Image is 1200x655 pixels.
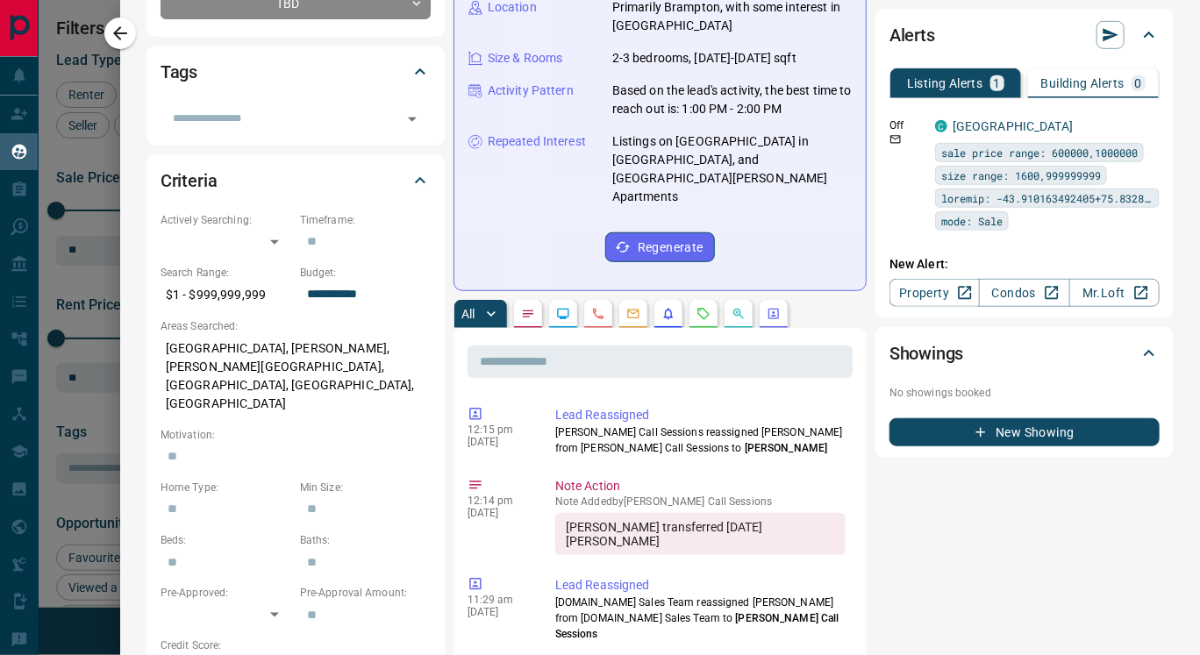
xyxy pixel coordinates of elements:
p: [GEOGRAPHIC_DATA], [PERSON_NAME], [PERSON_NAME][GEOGRAPHIC_DATA], [GEOGRAPHIC_DATA], [GEOGRAPHIC_... [161,334,431,418]
h2: Tags [161,58,197,86]
button: New Showing [889,418,1160,446]
p: 2-3 bedrooms, [DATE]-[DATE] sqft [612,49,796,68]
svg: Emails [626,307,640,321]
p: All [461,308,475,320]
svg: Agent Actions [767,307,781,321]
p: Note Action [555,477,846,495]
p: Min Size: [300,480,431,495]
p: [DOMAIN_NAME] Sales Team reassigned [PERSON_NAME] from [DOMAIN_NAME] Sales Team to [555,594,846,642]
span: size range: 1600,999999999 [941,167,1101,184]
div: Alerts [889,14,1160,56]
div: Showings [889,332,1160,374]
p: 0 [1135,77,1142,89]
span: loremip: -43.910163492405+75.832871035972,-82.034932368910+28.211873841404,-03.147188826740+87.11... [941,189,1154,207]
p: Pre-Approved: [161,585,291,601]
p: Note Added by [PERSON_NAME] Call Sessions [555,495,846,508]
p: [PERSON_NAME] Call Sessions reassigned [PERSON_NAME] from [PERSON_NAME] Call Sessions to [555,424,846,456]
p: Budget: [300,265,431,281]
svg: Listing Alerts [661,307,675,321]
svg: Lead Browsing Activity [556,307,570,321]
p: Size & Rooms [488,49,563,68]
a: [GEOGRAPHIC_DATA] [953,119,1073,133]
p: Based on the lead's activity, the best time to reach out is: 1:00 PM - 2:00 PM [612,82,852,118]
div: [PERSON_NAME] transferred [DATE] [PERSON_NAME] [555,513,846,555]
p: 12:14 pm [468,495,529,507]
span: sale price range: 600000,1000000 [941,144,1138,161]
p: Actively Searching: [161,212,291,228]
p: Search Range: [161,265,291,281]
span: [PERSON_NAME] [745,442,827,454]
p: $1 - $999,999,999 [161,281,291,310]
h2: Criteria [161,167,218,195]
h2: Showings [889,339,964,367]
p: Home Type: [161,480,291,495]
svg: Requests [696,307,711,321]
a: Property [889,279,980,307]
p: No showings booked [889,385,1160,401]
h2: Alerts [889,21,935,49]
div: Tags [161,51,431,93]
div: Criteria [161,160,431,202]
a: Condos [979,279,1069,307]
a: Mr.Loft [1069,279,1160,307]
p: Repeated Interest [488,132,586,151]
p: Off [889,117,925,133]
svg: Calls [591,307,605,321]
p: Listing Alerts [907,77,983,89]
p: Lead Reassigned [555,576,846,594]
p: [DATE] [468,507,529,519]
p: 12:15 pm [468,424,529,436]
button: Open [400,107,425,132]
svg: Email [889,133,902,146]
p: 1 [994,77,1001,89]
p: Listings on [GEOGRAPHIC_DATA] in [GEOGRAPHIC_DATA], and [GEOGRAPHIC_DATA][PERSON_NAME] Apartments [612,132,852,206]
p: [DATE] [468,436,529,448]
svg: Opportunities [732,307,746,321]
p: Areas Searched: [161,318,431,334]
p: [DATE] [468,606,529,618]
p: Baths: [300,532,431,548]
p: Building Alerts [1041,77,1125,89]
p: Motivation: [161,427,431,443]
p: Activity Pattern [488,82,574,100]
p: Pre-Approval Amount: [300,585,431,601]
svg: Notes [521,307,535,321]
span: mode: Sale [941,212,1003,230]
p: Lead Reassigned [555,406,846,424]
p: Timeframe: [300,212,431,228]
p: Beds: [161,532,291,548]
p: New Alert: [889,255,1160,274]
p: 11:29 am [468,594,529,606]
div: condos.ca [935,120,947,132]
button: Regenerate [605,232,715,262]
p: Credit Score: [161,637,431,653]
